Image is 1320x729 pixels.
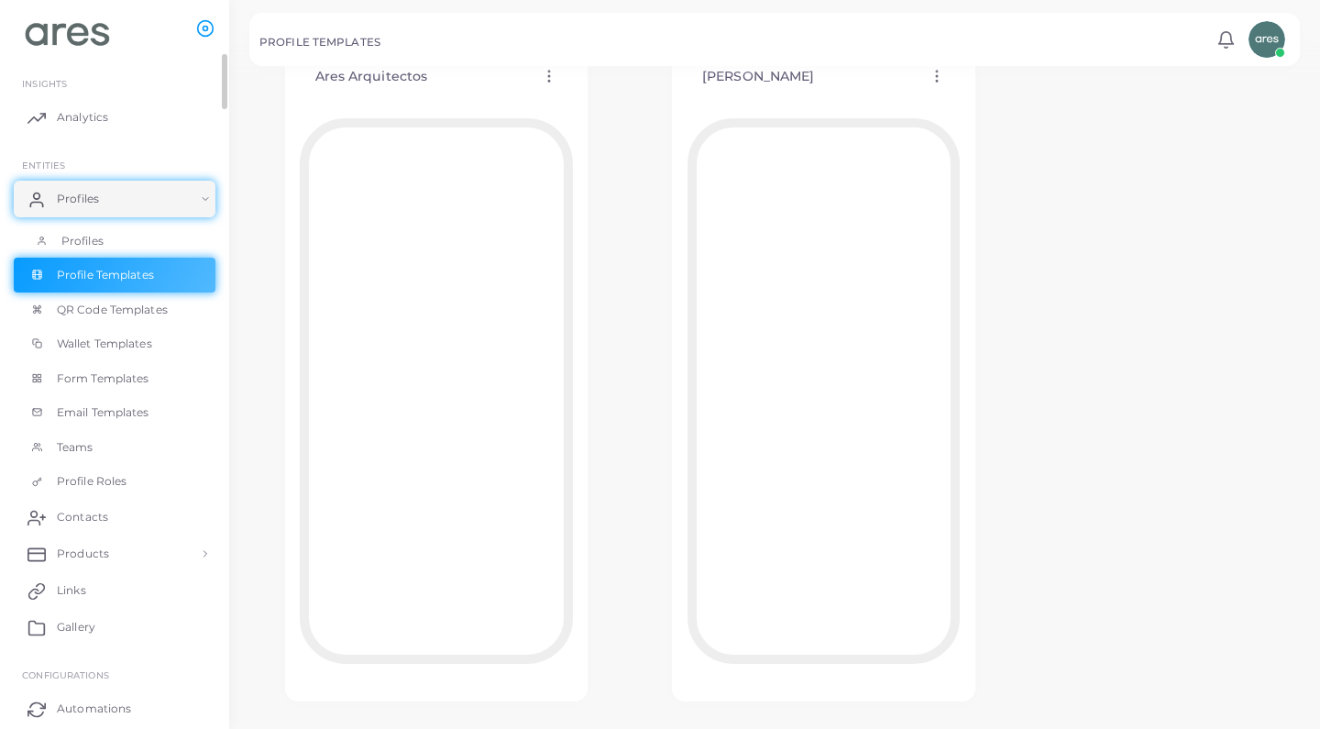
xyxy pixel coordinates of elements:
a: Teams [14,430,215,465]
a: Automations [14,690,215,727]
span: Profiles [57,191,99,207]
span: Profile Templates [57,267,154,283]
h4: Ares Arquitectos [315,69,428,84]
a: Profile Roles [14,464,215,499]
a: Gallery [14,609,215,646]
span: Form Templates [57,370,149,387]
span: Gallery [57,619,95,635]
span: INSIGHTS [22,78,67,89]
a: avatar [1243,21,1290,58]
img: logo [16,17,118,51]
span: Wallet Templates [57,336,152,352]
span: Email Templates [57,404,149,421]
span: QR Code Templates [57,302,168,318]
a: Analytics [14,99,215,136]
h4: [PERSON_NAME] [702,69,814,84]
a: Profiles [14,224,215,259]
a: Products [14,536,215,572]
a: Profiles [14,181,215,217]
a: Links [14,572,215,609]
a: QR Code Templates [14,293,215,327]
span: Automations [57,701,131,717]
h5: PROFILE TEMPLATES [259,36,380,49]
a: Wallet Templates [14,326,215,361]
a: Profile Templates [14,258,215,293]
span: Links [57,582,86,599]
span: ENTITIES [22,160,65,171]
span: Products [57,546,109,562]
span: Analytics [57,109,108,126]
a: Form Templates [14,361,215,396]
a: Email Templates [14,395,215,430]
a: Contacts [14,499,215,536]
span: Contacts [57,509,108,525]
span: Configurations [22,669,109,680]
img: avatar [1248,21,1285,58]
span: Profiles [61,233,104,249]
span: Teams [57,439,93,456]
span: Profile Roles [57,473,126,490]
